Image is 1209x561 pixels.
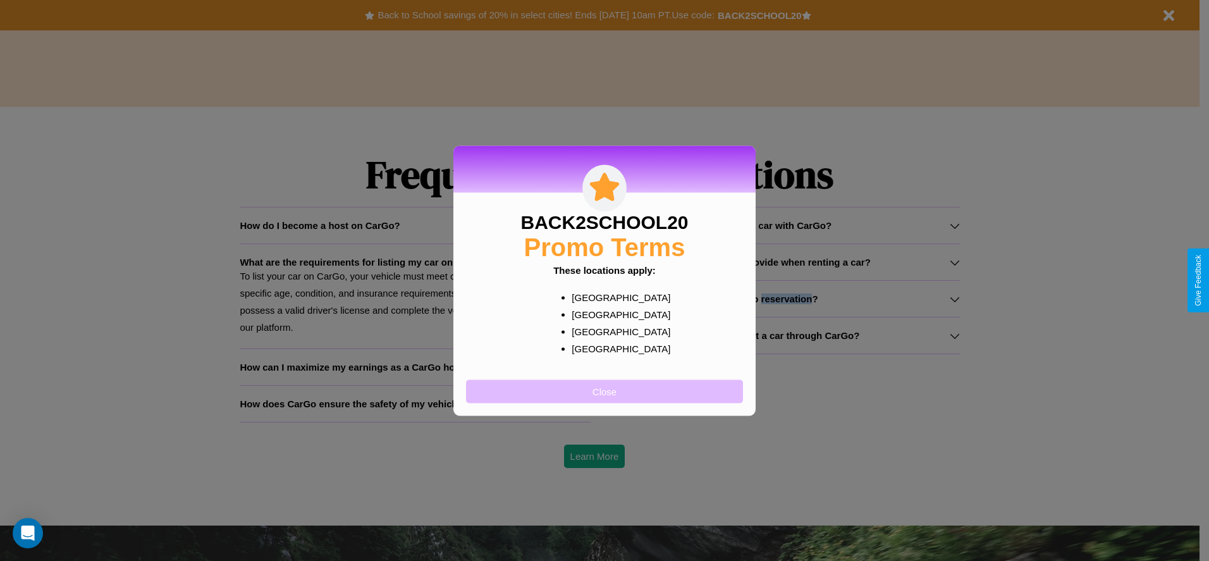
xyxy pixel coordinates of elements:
p: [GEOGRAPHIC_DATA] [572,340,662,357]
button: Close [466,379,743,403]
h2: Promo Terms [524,233,685,261]
h3: BACK2SCHOOL20 [520,211,688,233]
p: [GEOGRAPHIC_DATA] [572,288,662,305]
b: These locations apply: [553,264,656,275]
div: Give Feedback [1194,255,1203,306]
p: [GEOGRAPHIC_DATA] [572,323,662,340]
p: [GEOGRAPHIC_DATA] [572,305,662,323]
div: Open Intercom Messenger [13,518,43,548]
